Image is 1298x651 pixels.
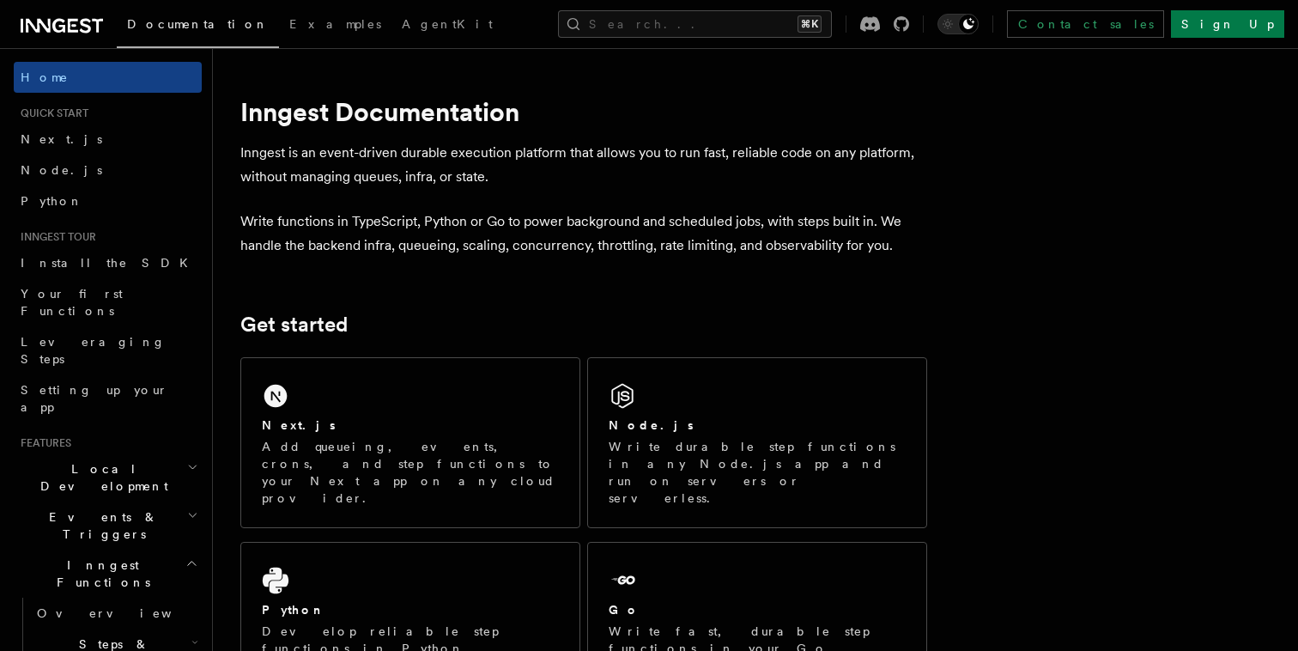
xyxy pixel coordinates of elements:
[14,106,88,120] span: Quick start
[14,155,202,186] a: Node.js
[21,383,168,414] span: Setting up your app
[1171,10,1284,38] a: Sign Up
[14,124,202,155] a: Next.js
[21,194,83,208] span: Python
[127,17,269,31] span: Documentation
[609,417,694,434] h2: Node.js
[21,287,123,318] span: Your first Functions
[937,14,979,34] button: Toggle dark mode
[14,436,71,450] span: Features
[402,17,493,31] span: AgentKit
[21,163,102,177] span: Node.js
[21,69,69,86] span: Home
[262,601,325,618] h2: Python
[262,438,559,507] p: Add queueing, events, crons, and step functions to your Next app on any cloud provider.
[14,502,202,550] button: Events & Triggers
[587,357,927,528] a: Node.jsWrite durable step functions in any Node.js app and run on servers or serverless.
[240,96,927,127] h1: Inngest Documentation
[289,17,381,31] span: Examples
[14,453,202,502] button: Local Development
[14,508,187,543] span: Events & Triggers
[14,460,187,495] span: Local Development
[262,417,336,434] h2: Next.js
[240,210,927,258] p: Write functions in TypeScript, Python or Go to power background and scheduled jobs, with steps bu...
[14,557,185,591] span: Inngest Functions
[240,357,580,528] a: Next.jsAdd queueing, events, crons, and step functions to your Next app on any cloud provider.
[30,598,202,629] a: Overview
[1007,10,1164,38] a: Contact sales
[14,186,202,216] a: Python
[14,230,96,244] span: Inngest tour
[609,438,906,507] p: Write durable step functions in any Node.js app and run on servers or serverless.
[14,247,202,278] a: Install the SDK
[279,5,391,46] a: Examples
[14,278,202,326] a: Your first Functions
[14,550,202,598] button: Inngest Functions
[609,601,640,618] h2: Go
[798,15,822,33] kbd: ⌘K
[391,5,503,46] a: AgentKit
[240,141,927,189] p: Inngest is an event-driven durable execution platform that allows you to run fast, reliable code ...
[117,5,279,48] a: Documentation
[14,374,202,423] a: Setting up your app
[21,256,198,270] span: Install the SDK
[558,10,832,38] button: Search...⌘K
[14,62,202,93] a: Home
[21,132,102,146] span: Next.js
[21,335,166,366] span: Leveraging Steps
[14,326,202,374] a: Leveraging Steps
[37,606,214,620] span: Overview
[240,313,348,337] a: Get started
